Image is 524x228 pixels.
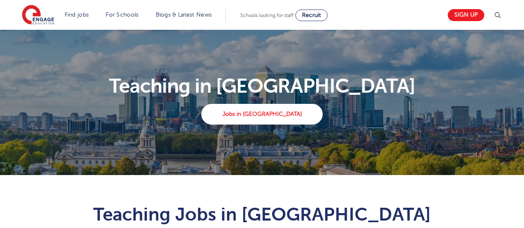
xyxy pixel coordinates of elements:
[295,10,328,21] a: Recruit
[448,9,484,21] a: Sign up
[17,76,507,96] p: Teaching in [GEOGRAPHIC_DATA]
[201,104,323,125] a: Jobs in [GEOGRAPHIC_DATA]
[93,204,431,225] span: Teaching Jobs in [GEOGRAPHIC_DATA]
[156,12,212,18] a: Blogs & Latest News
[65,12,89,18] a: Find jobs
[22,5,54,26] img: Engage Education
[302,12,321,18] span: Recruit
[106,12,138,18] a: For Schools
[240,12,294,18] span: Schools looking for staff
